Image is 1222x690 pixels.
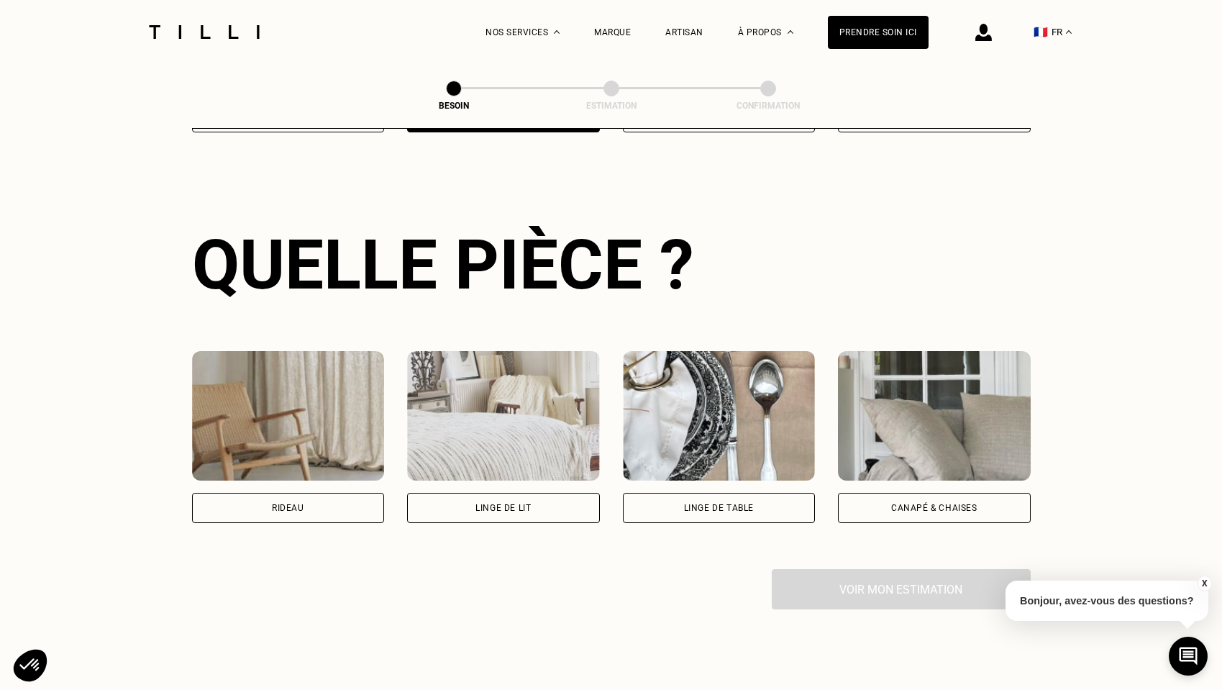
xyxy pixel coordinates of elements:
[838,351,1031,481] img: Tilli retouche votre Canapé & chaises
[475,504,531,512] div: Linge de lit
[788,30,793,34] img: Menu déroulant à propos
[1034,25,1048,39] span: 🇫🇷
[828,16,929,49] a: Prendre soin ici
[623,351,816,481] img: Tilli retouche votre Linge de table
[1066,30,1072,34] img: menu déroulant
[891,504,977,512] div: Canapé & chaises
[554,30,560,34] img: Menu déroulant
[192,224,1031,305] div: Quelle pièce ?
[1006,581,1208,621] p: Bonjour, avez-vous des questions?
[272,504,304,512] div: Rideau
[665,27,703,37] a: Artisan
[696,101,840,111] div: Confirmation
[1197,576,1211,591] button: X
[684,504,754,512] div: Linge de table
[594,27,631,37] a: Marque
[382,101,526,111] div: Besoin
[407,351,600,481] img: Tilli retouche votre Linge de lit
[192,351,385,481] img: Tilli retouche votre Rideau
[539,101,683,111] div: Estimation
[144,25,265,39] img: Logo du service de couturière Tilli
[975,24,992,41] img: icône connexion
